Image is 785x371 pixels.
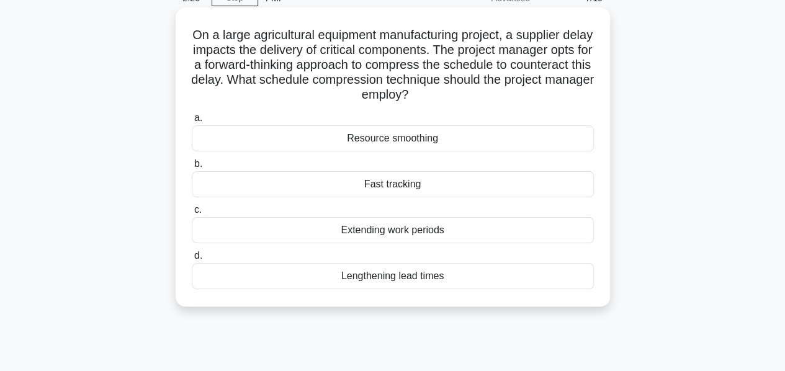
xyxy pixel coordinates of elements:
span: c. [194,204,202,215]
span: b. [194,158,202,169]
div: Fast tracking [192,171,594,197]
div: Resource smoothing [192,125,594,151]
div: Lengthening lead times [192,263,594,289]
h5: On a large agricultural equipment manufacturing project, a supplier delay impacts the delivery of... [191,27,595,103]
div: Extending work periods [192,217,594,243]
span: a. [194,112,202,123]
span: d. [194,250,202,261]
